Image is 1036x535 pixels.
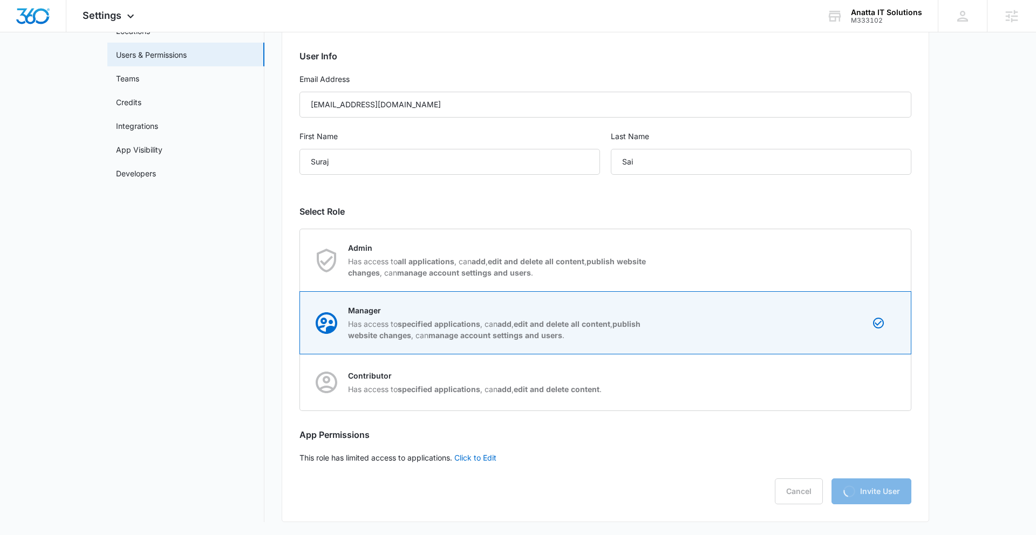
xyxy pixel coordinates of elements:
a: Locations [116,25,150,37]
strong: add [497,319,512,328]
img: tab_keywords_by_traffic_grey.svg [107,63,116,71]
span: Settings [83,10,121,21]
p: Has access to , can , , , can . [348,318,651,341]
a: Click to Edit [454,453,496,462]
strong: manage account settings and users [397,268,531,277]
img: tab_domain_overview_orange.svg [29,63,38,71]
p: Manager [348,305,651,316]
div: account name [851,8,922,17]
div: This role has limited access to applications. [282,25,929,522]
div: v 4.0.25 [30,17,53,26]
p: Admin [348,242,651,253]
strong: manage account settings and users [428,331,562,340]
h2: User Info [299,50,911,63]
p: Has access to , can , , , can . [348,256,651,278]
div: Keywords by Traffic [119,64,182,71]
strong: add [497,385,512,394]
img: logo_orange.svg [17,17,26,26]
label: First Name [299,131,600,142]
a: Developers [116,168,156,179]
strong: add [472,257,486,266]
strong: all applications [398,257,454,266]
strong: edit and delete all content [488,257,584,266]
a: Teams [116,73,139,84]
img: website_grey.svg [17,28,26,37]
label: Last Name [611,131,911,142]
a: Integrations [116,120,158,132]
a: Users & Permissions [116,49,187,60]
a: App Visibility [116,144,162,155]
a: Credits [116,97,141,108]
strong: specified applications [398,385,480,394]
strong: specified applications [398,319,480,328]
strong: edit and delete content [514,385,599,394]
p: Has access to , can , . [348,383,602,395]
h2: Select Role [299,205,911,218]
div: Domain: [DOMAIN_NAME] [28,28,119,37]
strong: edit and delete all content [514,319,610,328]
h2: App Permissions [299,428,911,441]
p: Contributor [348,370,602,381]
div: account id [851,17,922,24]
label: Email Address [299,73,911,85]
div: Domain Overview [41,64,97,71]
